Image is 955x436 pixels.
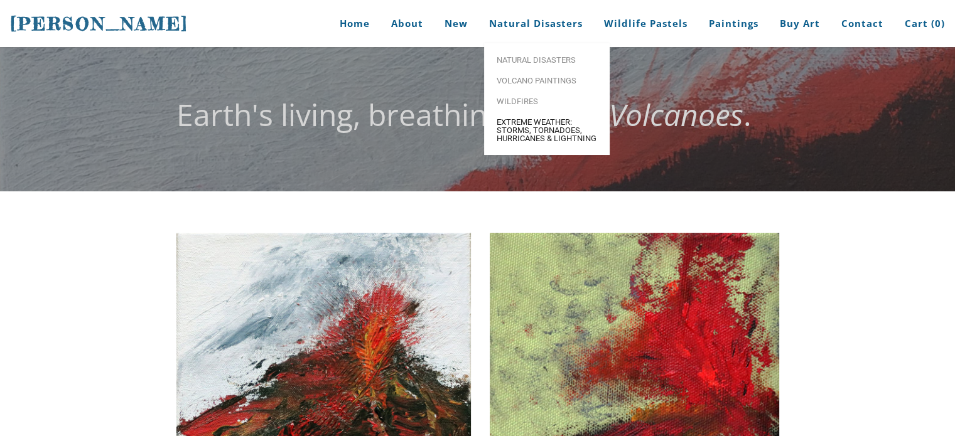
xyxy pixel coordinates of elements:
[935,17,941,29] span: 0
[497,118,597,142] span: Extreme Weather: Storms, Tornadoes, Hurricanes & Lightning
[484,91,610,112] a: Wildfires
[176,94,752,135] font: Earth's living, breathing heart – .
[497,97,597,105] span: Wildfires
[484,70,610,91] a: Volcano paintings
[609,94,743,135] em: Volcanoes
[10,13,188,35] span: [PERSON_NAME]
[497,56,597,64] span: Natural Disasters
[497,77,597,85] span: Volcano paintings
[10,12,188,36] a: [PERSON_NAME]
[484,112,610,149] a: Extreme Weather: Storms, Tornadoes, Hurricanes & Lightning
[484,50,610,70] a: Natural Disasters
